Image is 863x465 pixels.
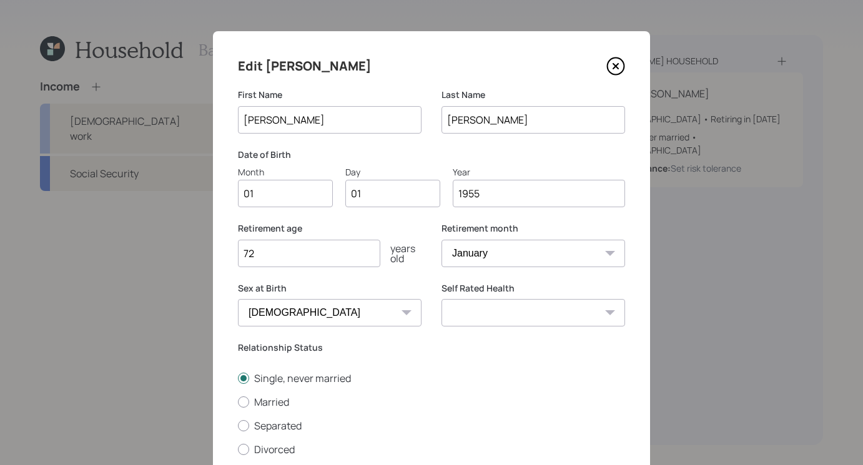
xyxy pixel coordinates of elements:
[238,149,625,161] label: Date of Birth
[238,395,625,409] label: Married
[238,222,422,235] label: Retirement age
[238,165,333,179] div: Month
[238,341,625,354] label: Relationship Status
[238,371,625,385] label: Single, never married
[238,56,372,76] h4: Edit [PERSON_NAME]
[238,180,333,207] input: Month
[380,243,422,263] div: years old
[238,419,625,433] label: Separated
[345,165,440,179] div: Day
[441,89,625,101] label: Last Name
[441,282,625,295] label: Self Rated Health
[453,165,625,179] div: Year
[238,443,625,456] label: Divorced
[453,180,625,207] input: Year
[345,180,440,207] input: Day
[238,89,422,101] label: First Name
[441,222,625,235] label: Retirement month
[238,282,422,295] label: Sex at Birth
